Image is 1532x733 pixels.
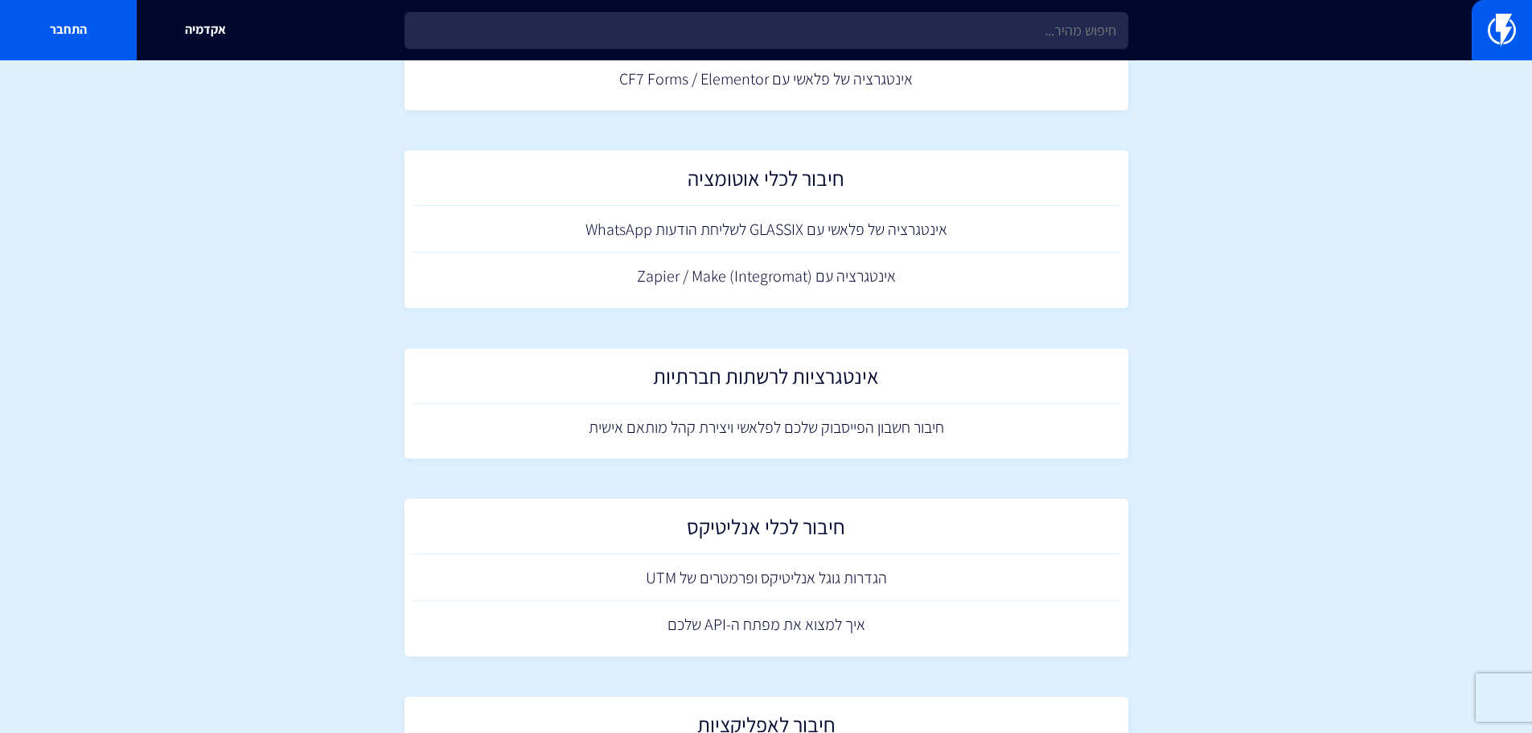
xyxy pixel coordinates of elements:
[413,159,1120,206] a: חיבור לכלי אוטומציה
[413,554,1120,602] a: הגדרות גוגל אנליטיקס ופרמטרים של UTM
[413,356,1120,404] a: אינטגרציות לרשתות חברתיות
[413,404,1120,451] a: חיבור חשבון הפייסבוק שלכם לפלאשי ויצירת קהל מותאם אישית
[405,12,1128,49] input: חיפוש מהיר...
[421,515,1112,546] h2: חיבור לכלי אנליטיקס
[421,364,1112,396] h2: אינטגרציות לרשתות חברתיות
[421,167,1112,198] h2: חיבור לכלי אוטומציה
[413,206,1120,253] a: אינטגרציה של פלאשי עם GLASSIX לשליחת הודעות WhatsApp
[413,56,1120,103] a: אינטגרציה של פלאשי עם CF7 Forms / Elementor
[413,253,1120,300] a: אינטגרציה עם (Zapier / Make (Integromat
[413,507,1120,554] a: חיבור לכלי אנליטיקס
[413,601,1120,649] a: איך למצוא את מפתח ה-API שלכם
